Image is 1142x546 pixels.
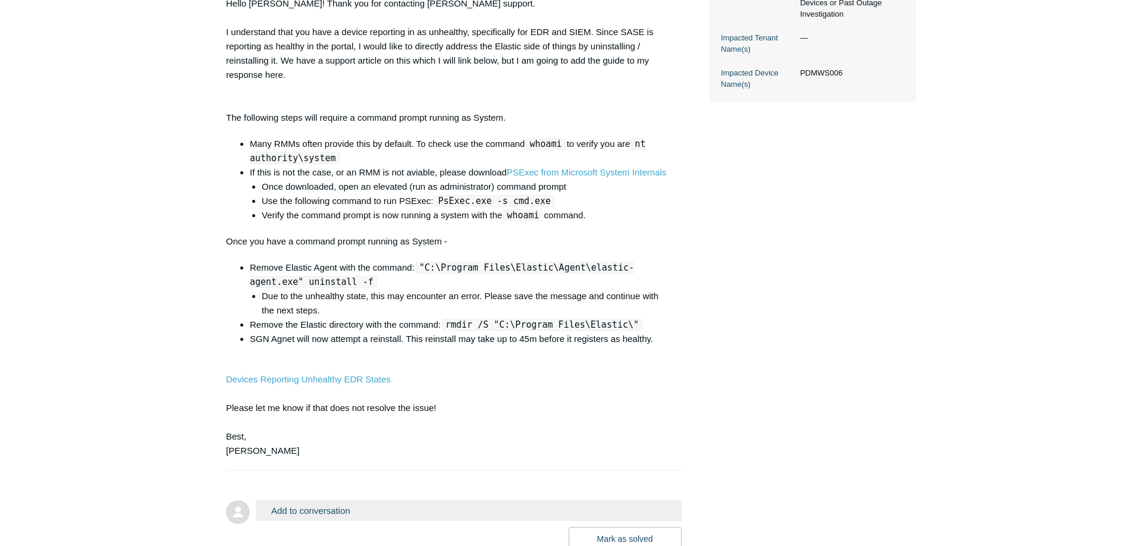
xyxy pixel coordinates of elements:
dt: Impacted Device Name(s) [721,67,794,90]
code: rmdir /S "C:\Program Files\Elastic\" [442,319,642,331]
code: nt authority\system [250,138,645,164]
code: PsExec.exe -s cmd.exe [434,195,554,207]
dd: PDMWS006 [794,67,904,79]
li: If this is not the case, or an RMM is not aviable, please download [250,165,670,222]
a: PSExec from Microsoft System Internals [507,167,666,177]
button: Add to conversation [256,500,682,521]
li: Use the following command to run PSExec: [262,194,670,208]
dt: Impacted Tenant Name(s) [721,32,794,55]
li: Verify the command prompt is now running a system with the command. [262,208,670,222]
li: Once downloaded, open an elevated (run as administrator) command prompt [262,180,670,194]
code: "C:\Program Files\Elastic\Agent\elastic-agent.exe" uninstall -f [250,262,634,288]
li: Remove the Elastic directory with the command: [250,318,670,332]
li: Many RMMs often provide this by default. To check use the command to verify you are [250,137,670,165]
code: whoami [503,209,542,221]
code: whoami [526,138,565,150]
li: Remove Elastic Agent with the command: [250,261,670,318]
a: Devices Reporting Unhealthy EDR States [226,374,391,384]
dd: — [794,32,904,44]
li: Due to the unhealthy state, this may encounter an error. Please save the message and continue wit... [262,289,670,318]
li: SGN Agnet will now attempt a reinstall. This reinstall may take up to 45m before it registers as ... [250,332,670,346]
